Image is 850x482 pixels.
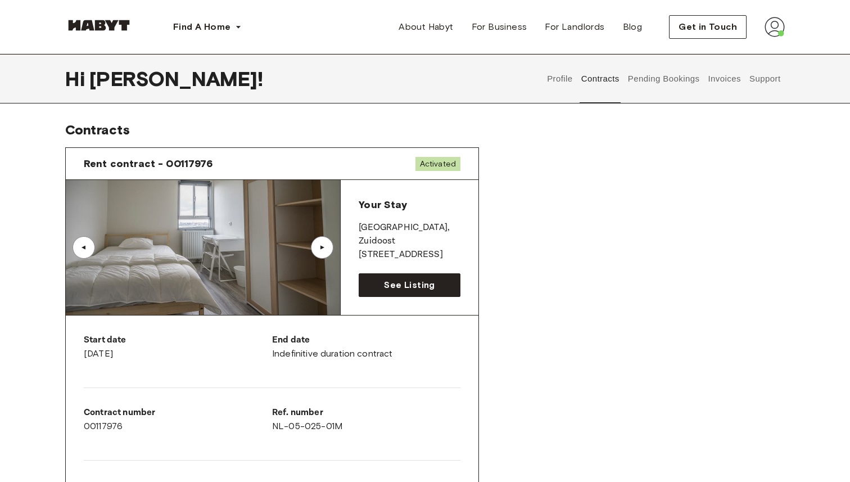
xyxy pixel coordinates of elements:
[65,121,130,138] span: Contracts
[84,406,272,433] div: 00117976
[415,157,460,171] span: Activated
[84,334,272,347] p: Start date
[679,20,737,34] span: Get in Touch
[546,54,575,103] button: Profile
[173,20,230,34] span: Find A Home
[272,334,460,347] p: End date
[580,54,621,103] button: Contracts
[669,15,747,39] button: Get in Touch
[390,16,462,38] a: About Habyt
[272,406,460,420] p: Ref. number
[765,17,785,37] img: avatar
[65,67,89,91] span: Hi
[78,244,89,251] div: ▲
[89,67,263,91] span: [PERSON_NAME] !
[614,16,652,38] a: Blog
[359,221,460,248] p: [GEOGRAPHIC_DATA] , Zuidoost
[272,334,460,361] div: Indefinitive duration contract
[399,20,453,34] span: About Habyt
[543,54,785,103] div: user profile tabs
[84,157,213,170] span: Rent contract - 00117976
[536,16,613,38] a: For Landlords
[359,248,460,262] p: [STREET_ADDRESS]
[272,406,460,433] div: NL-05-025-01M
[748,54,782,103] button: Support
[623,20,643,34] span: Blog
[66,180,340,315] img: Image of the room
[359,199,406,211] span: Your Stay
[65,20,133,31] img: Habyt
[84,406,272,420] p: Contract number
[626,54,701,103] button: Pending Bookings
[472,20,527,34] span: For Business
[384,278,435,292] span: See Listing
[164,16,251,38] button: Find A Home
[545,20,604,34] span: For Landlords
[463,16,536,38] a: For Business
[359,273,460,297] a: See Listing
[707,54,742,103] button: Invoices
[317,244,328,251] div: ▲
[84,334,272,361] div: [DATE]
